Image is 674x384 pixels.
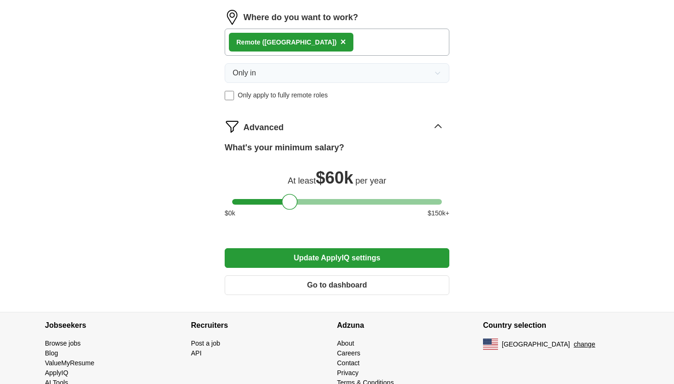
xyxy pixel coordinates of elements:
[191,340,220,347] a: Post a job
[243,121,284,134] span: Advanced
[243,11,358,24] label: Where do you want to work?
[191,349,202,357] a: API
[238,90,328,100] span: Only apply to fully remote roles
[337,369,359,377] a: Privacy
[428,208,449,218] span: $ 150 k+
[337,359,359,367] a: Contact
[340,35,346,49] button: ×
[340,37,346,47] span: ×
[574,340,595,349] button: change
[316,168,353,187] span: $ 60k
[483,339,498,350] img: US flag
[45,349,58,357] a: Blog
[225,275,449,295] button: Go to dashboard
[288,176,316,185] span: At least
[225,91,234,100] input: Only apply to fully remote roles
[337,340,354,347] a: About
[225,10,240,25] img: location.png
[502,340,570,349] span: [GEOGRAPHIC_DATA]
[45,340,81,347] a: Browse jobs
[45,369,68,377] a: ApplyIQ
[225,63,449,83] button: Only in
[236,37,337,47] div: Remote ([GEOGRAPHIC_DATA])
[225,248,449,268] button: Update ApplyIQ settings
[225,208,235,218] span: $ 0 k
[337,349,360,357] a: Careers
[483,312,629,339] h4: Country selection
[225,119,240,134] img: filter
[355,176,386,185] span: per year
[233,67,256,79] span: Only in
[225,141,344,154] label: What's your minimum salary?
[45,359,95,367] a: ValueMyResume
